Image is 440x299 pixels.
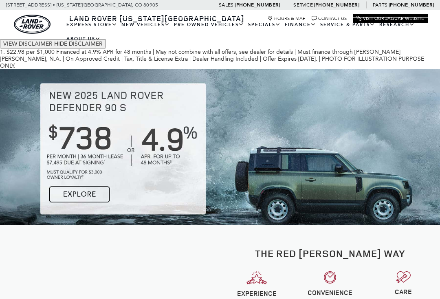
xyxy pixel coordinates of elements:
nav: Main Navigation [64,18,428,46]
a: Visit Our Jaguar Website [356,16,424,21]
span: VIEW DISCLAIMER [3,40,53,47]
a: Specials [246,18,283,32]
a: New Vehicles [119,18,172,32]
strong: CARE [395,287,412,296]
a: land-rover [14,15,51,34]
img: Land Rover [14,15,51,34]
a: [PHONE_NUMBER] [389,2,434,8]
a: Service & Parts [318,18,377,32]
a: [PHONE_NUMBER] [314,2,359,8]
a: Pre-Owned Vehicles [172,18,246,32]
strong: EXPERIENCE [237,289,277,298]
span: Land Rover [US_STATE][GEOGRAPHIC_DATA] [69,13,244,23]
a: [STREET_ADDRESS] • [US_STATE][GEOGRAPHIC_DATA], CO 80905 [6,2,158,8]
a: About Us [64,32,103,46]
a: Research [377,18,417,32]
h2: The Red [PERSON_NAME] Way [226,248,434,259]
strong: CONVENIENCE [308,288,352,297]
a: Hours & Map [268,16,306,21]
span: Service [293,2,312,8]
a: EXPRESS STORE [64,18,119,32]
span: Parts [373,2,387,8]
a: Land Rover [US_STATE][GEOGRAPHIC_DATA] [64,13,249,23]
a: Finance [283,18,318,32]
a: [PHONE_NUMBER] [235,2,280,8]
span: HIDE DISCLAIMER [54,40,103,47]
span: Sales [219,2,233,8]
a: Contact Us [312,16,347,21]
